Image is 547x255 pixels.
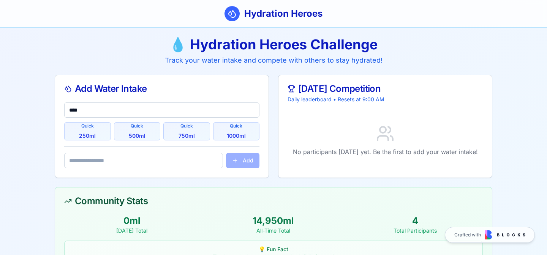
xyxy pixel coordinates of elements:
[69,246,478,253] div: 💡 Fun Fact
[64,84,259,93] div: Add Water Intake
[288,96,483,103] p: Daily leaderboard • Resets at 9:00 AM
[288,147,483,156] p: No participants [DATE] yet. Be the first to add your water intake!
[485,230,525,239] img: Blocks
[55,37,492,52] h1: 💧 Hydration Heroes Challenge
[131,123,143,129] span: Quick
[347,215,483,227] div: 4
[179,132,195,140] span: 750 ml
[79,132,96,140] span: 250 ml
[64,197,483,206] div: Community Stats
[180,123,193,129] span: Quick
[454,232,481,238] span: Crafted with
[244,8,323,20] h1: Hydration Heroes
[206,215,341,227] div: 14,950 ml
[64,122,111,140] button: Quick250ml
[129,132,145,140] span: 500 ml
[81,123,94,129] span: Quick
[227,132,246,140] span: 1000 ml
[230,123,242,129] span: Quick
[64,227,200,235] div: [DATE] Total
[213,122,260,140] button: Quick1000ml
[55,55,492,66] p: Track your water intake and compete with others to stay hydrated!
[64,215,200,227] div: 0 ml
[288,84,483,93] div: [DATE] Competition
[206,227,341,235] div: All-Time Total
[163,122,210,140] button: Quick750ml
[445,227,535,243] a: Crafted with
[114,122,161,140] button: Quick500ml
[347,227,483,235] div: Total Participants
